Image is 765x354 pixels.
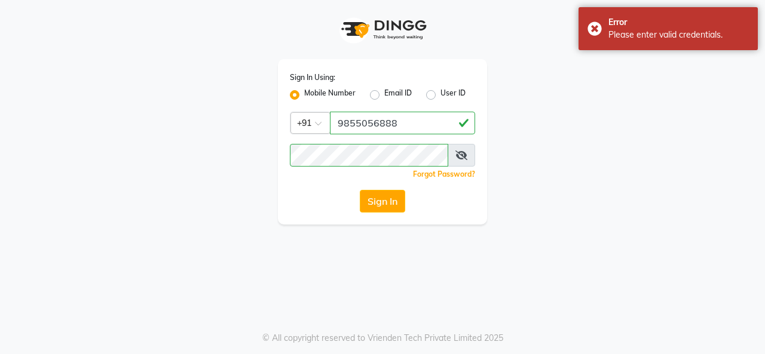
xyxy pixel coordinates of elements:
div: Error [608,16,749,29]
div: Please enter valid credentials. [608,29,749,41]
img: logo1.svg [335,12,430,47]
button: Sign In [360,190,405,213]
label: Sign In Using: [290,72,335,83]
label: Mobile Number [304,88,356,102]
a: Forgot Password? [413,170,475,178]
input: Username [330,112,475,134]
label: Email ID [384,88,412,102]
label: User ID [440,88,466,102]
input: Username [290,144,448,167]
